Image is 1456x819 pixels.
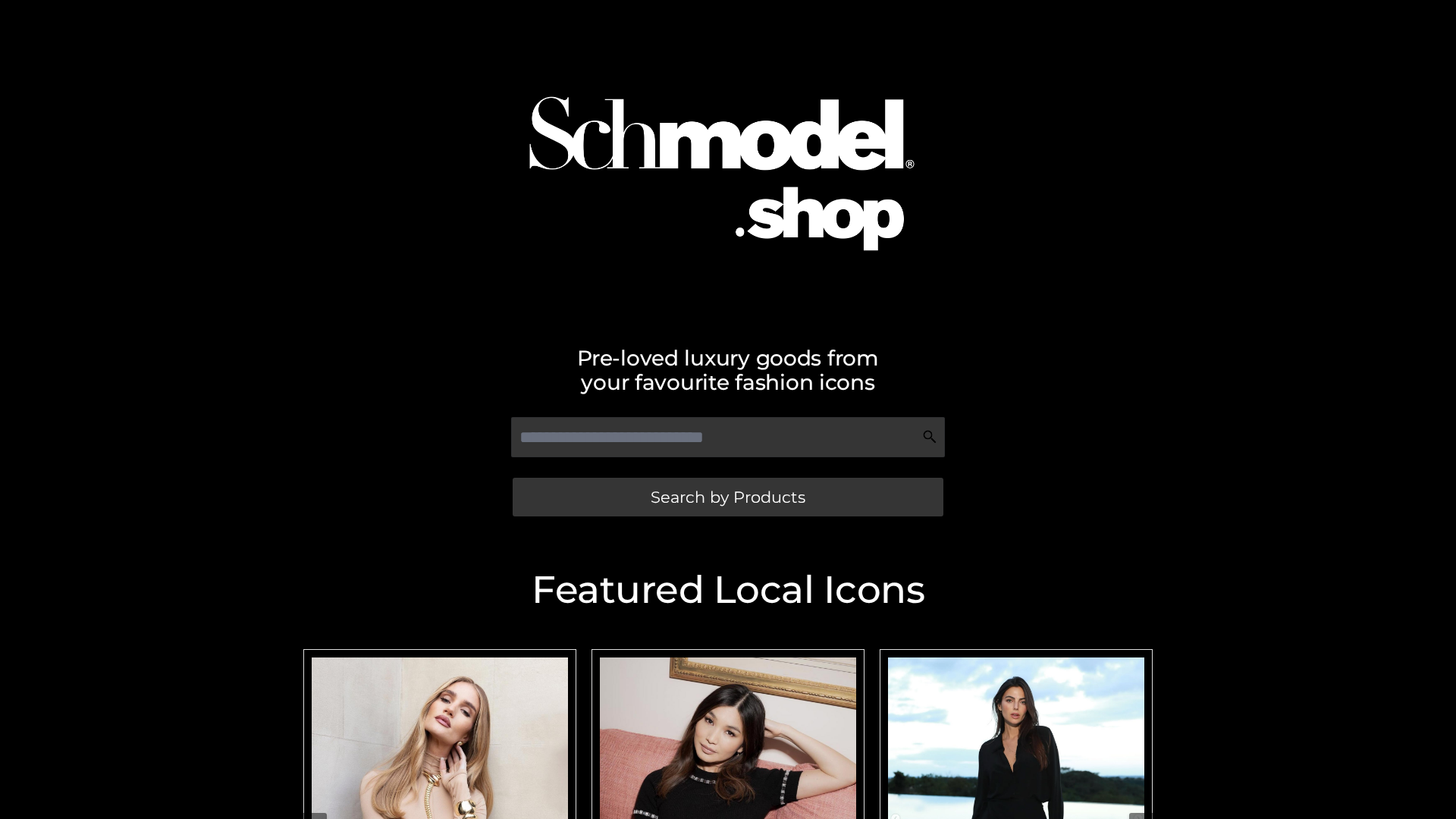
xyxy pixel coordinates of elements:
span: Search by Products [651,489,805,505]
h2: Pre-loved luxury goods from your favourite fashion icons [296,346,1160,394]
a: Search by Products [513,478,943,516]
img: Search Icon [922,429,937,444]
h2: Featured Local Icons​ [296,571,1160,609]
